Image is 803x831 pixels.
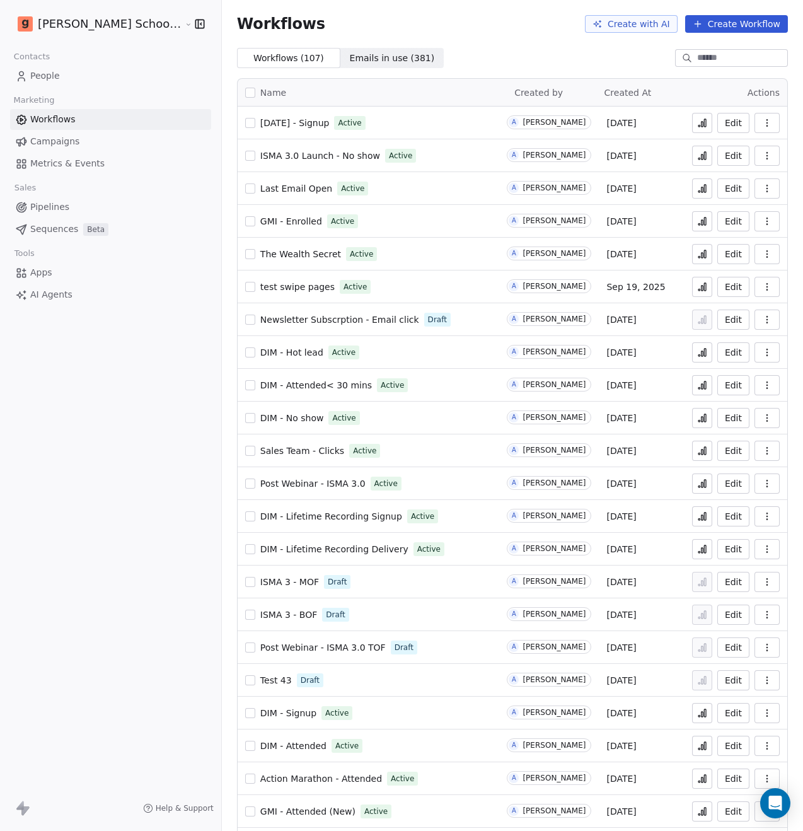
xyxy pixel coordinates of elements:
[523,806,586,815] div: [PERSON_NAME]
[260,772,382,785] a: Action Marathon - Attended
[260,380,372,390] span: DIM - Attended< 30 mins
[260,379,372,392] a: DIM - Attended< 30 mins
[350,52,435,65] span: Emails in use ( 381 )
[523,642,586,651] div: [PERSON_NAME]
[260,281,335,293] a: test swipe pages
[325,707,349,719] span: Active
[260,182,332,195] a: Last Email Open
[374,478,398,489] span: Active
[606,641,636,654] span: [DATE]
[260,674,292,687] a: Test 43
[260,313,419,326] a: Newsletter Subscrption - Email click
[332,347,355,358] span: Active
[301,675,320,686] span: Draft
[523,774,586,782] div: [PERSON_NAME]
[606,182,636,195] span: [DATE]
[606,149,636,162] span: [DATE]
[523,183,586,192] div: [PERSON_NAME]
[717,277,749,297] button: Edit
[717,703,749,723] button: Edit
[512,675,516,685] div: A
[260,510,402,523] a: DIM - Lifetime Recording Signup
[606,248,636,260] span: [DATE]
[523,446,586,455] div: [PERSON_NAME]
[717,211,749,231] button: Edit
[512,412,516,422] div: A
[512,445,516,455] div: A
[523,708,586,717] div: [PERSON_NAME]
[523,544,586,553] div: [PERSON_NAME]
[260,707,316,719] a: DIM - Signup
[606,805,636,818] span: [DATE]
[717,474,749,494] button: Edit
[30,69,60,83] span: People
[523,675,586,684] div: [PERSON_NAME]
[389,150,412,161] span: Active
[717,670,749,690] button: Edit
[260,149,380,162] a: ISMA 3.0 Launch - No show
[717,769,749,789] button: Edit
[391,773,414,784] span: Active
[523,511,586,520] div: [PERSON_NAME]
[606,346,636,359] span: [DATE]
[260,543,408,555] a: DIM - Lifetime Recording Delivery
[512,216,516,226] div: A
[717,178,749,199] a: Edit
[260,413,324,423] span: DIM - No show
[717,441,749,461] button: Edit
[717,113,749,133] button: Edit
[717,244,749,264] button: Edit
[512,281,516,291] div: A
[717,801,749,822] a: Edit
[30,288,72,301] span: AI Agents
[512,117,516,127] div: A
[260,86,286,100] span: Name
[606,510,636,523] span: [DATE]
[260,477,366,490] a: Post Webinar - ISMA 3.0
[260,511,402,521] span: DIM - Lifetime Recording Signup
[260,315,419,325] span: Newsletter Subscrption - Email click
[364,806,388,817] span: Active
[10,284,211,305] a: AI Agents
[523,118,586,127] div: [PERSON_NAME]
[260,610,317,620] span: ISMA 3 - BOF
[717,539,749,559] button: Edit
[512,576,516,586] div: A
[512,773,516,783] div: A
[260,215,322,228] a: GMI - Enrolled
[260,151,380,161] span: ISMA 3.0 Launch - No show
[260,577,319,587] span: ISMA 3 - MOF
[717,342,749,363] button: Edit
[10,219,211,240] a: SequencesBeta
[237,15,325,33] span: Workflows
[350,248,373,260] span: Active
[685,15,788,33] button: Create Workflow
[260,806,355,816] span: GMI - Attended (New)
[10,131,211,152] a: Campaigns
[18,16,33,32] img: Goela%20School%20Logos%20(4).png
[748,88,780,98] span: Actions
[523,610,586,619] div: [PERSON_NAME]
[606,313,636,326] span: [DATE]
[717,310,749,330] button: Edit
[717,736,749,756] a: Edit
[260,346,323,359] a: DIM - Hot lead
[395,642,413,653] span: Draft
[512,314,516,324] div: A
[260,642,386,653] span: Post Webinar - ISMA 3.0 TOF
[512,248,516,259] div: A
[260,675,292,685] span: Test 43
[428,314,447,325] span: Draft
[260,608,317,621] a: ISMA 3 - BOF
[514,88,563,98] span: Created by
[717,408,749,428] button: Edit
[381,380,404,391] span: Active
[717,146,749,166] button: Edit
[606,707,636,719] span: [DATE]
